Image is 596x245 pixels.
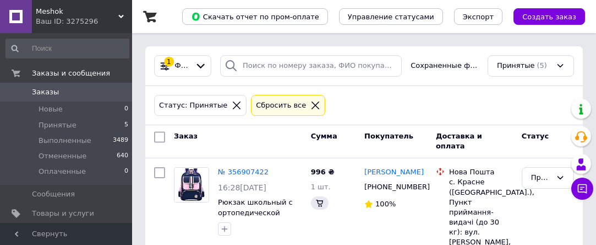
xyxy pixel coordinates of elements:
div: Нова Пошта [449,167,513,177]
span: Сумма [311,132,337,140]
span: Доставка и оплата [436,132,482,151]
div: Статус: Принятые [157,100,229,111]
span: Meshok [36,7,118,17]
button: Скачать отчет по пром-оплате [182,8,328,25]
span: Заказы и сообщения [32,68,110,78]
span: Управление статусами [348,13,434,21]
span: Экспорт [463,13,494,21]
img: Фото товару [174,168,209,202]
a: № 356907422 [218,168,269,176]
span: Создать заказ [522,13,576,21]
span: [PHONE_NUMBER] [364,183,430,191]
input: Поиск по номеру заказа, ФИО покупателя, номеру телефона, Email, номеру накладной [220,55,402,77]
span: 0 [124,167,128,177]
div: Ваш ID: 3275296 [36,17,132,26]
span: Товары и услуги [32,209,94,219]
span: Сохраненные фильтры: [411,61,479,71]
span: 0 [124,104,128,114]
span: 100% [375,200,396,208]
span: Выполненные [39,136,91,146]
span: Оплаченные [39,167,86,177]
span: Скачать отчет по пром-оплате [191,12,319,22]
div: Принят [531,172,551,184]
button: Экспорт [454,8,502,25]
span: Заказы [32,87,59,97]
span: 5 [124,120,128,130]
span: Фильтры [175,61,191,71]
span: 3489 [113,136,128,146]
span: Принятые [497,61,535,71]
span: Отмененные [39,151,86,161]
span: (5) [537,61,547,70]
div: 1 [164,57,174,67]
span: 16:28[DATE] [218,183,266,192]
span: 996 ₴ [311,168,335,176]
span: Сообщения [32,189,75,199]
span: 640 [117,151,128,161]
div: Сбросить все [254,100,308,111]
span: 1 шт. [311,183,331,191]
input: Поиск [6,39,129,58]
a: Создать заказ [502,12,585,20]
a: [PERSON_NAME] [364,167,424,178]
a: Фото товару [174,167,209,203]
button: Создать заказ [513,8,585,25]
button: Управление статусами [339,8,443,25]
span: Новые [39,104,63,114]
span: Покупатель [364,132,413,140]
span: Статус [522,132,549,140]
button: Чат с покупателем [571,178,593,200]
span: Заказ [174,132,198,140]
span: Принятые [39,120,76,130]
